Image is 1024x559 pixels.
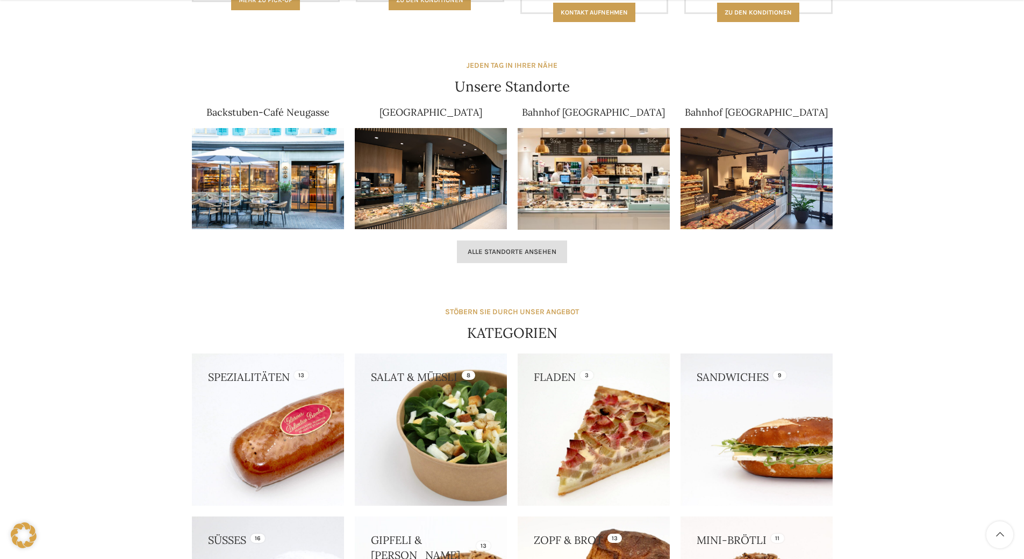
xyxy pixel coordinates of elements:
a: Zu den konditionen [717,3,799,22]
span: Alle Standorte ansehen [468,247,556,256]
h4: KATEGORIEN [467,323,557,343]
span: Zu den konditionen [725,9,792,16]
a: [GEOGRAPHIC_DATA] [379,106,482,118]
h4: Unsere Standorte [455,77,570,96]
div: JEDEN TAG IN IHRER NÄHE [467,60,557,72]
a: Backstuben-Café Neugasse [206,106,330,118]
a: Bahnhof [GEOGRAPHIC_DATA] [685,106,828,118]
span: Kontakt aufnehmen [561,9,628,16]
a: Kontakt aufnehmen [553,3,635,22]
a: Bahnhof [GEOGRAPHIC_DATA] [522,106,665,118]
a: Scroll to top button [986,521,1013,548]
div: STÖBERN SIE DURCH UNSER ANGEBOT [445,306,579,318]
a: Alle Standorte ansehen [457,240,567,263]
